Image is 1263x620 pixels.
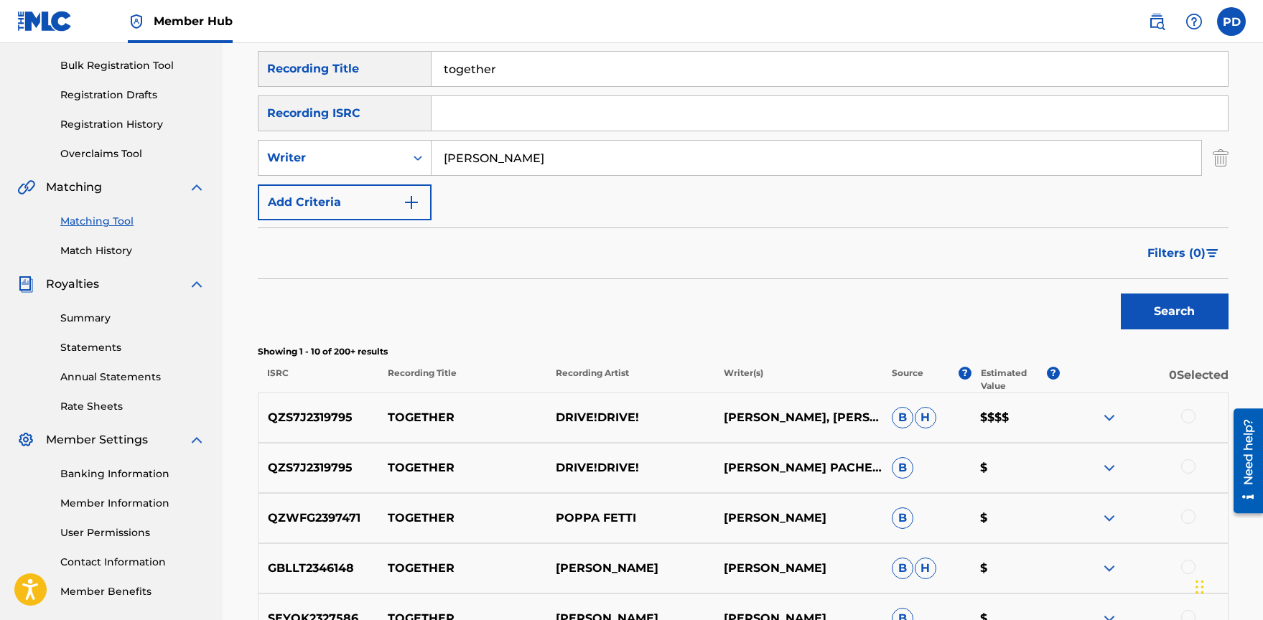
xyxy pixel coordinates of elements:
span: ? [1047,367,1060,380]
form: Search Form [258,51,1229,337]
img: Royalties [17,276,34,293]
img: help [1185,13,1203,30]
a: Summary [60,311,205,326]
p: $$$$ [971,409,1060,426]
p: [PERSON_NAME] [714,560,882,577]
img: search [1148,13,1165,30]
a: Registration History [60,117,205,132]
span: Filters ( 0 ) [1147,245,1206,262]
p: [PERSON_NAME] PACHECOGAVIN HURLBURTPHILIP [PERSON_NAME] [714,459,882,476]
span: Matching [46,179,102,196]
p: TOGETHER [378,459,546,476]
p: DRIVE!DRIVE! [546,459,714,476]
p: QZS7J2319795 [258,409,379,426]
span: B [892,558,913,579]
a: Match History [60,243,205,258]
p: [PERSON_NAME] [546,560,714,577]
div: Help [1180,7,1208,36]
span: B [892,407,913,428]
span: H [915,407,936,428]
p: $ [971,509,1060,527]
img: expand [1101,409,1118,426]
div: Writer [267,149,396,166]
p: $ [971,560,1060,577]
a: Bulk Registration Tool [60,58,205,73]
a: Member Information [60,496,205,511]
img: expand [1101,509,1118,527]
p: Writer(s) [714,367,882,393]
p: QZS7J2319795 [258,459,379,476]
img: Delete Criterion [1213,140,1229,176]
span: B [892,457,913,479]
a: Matching Tool [60,214,205,229]
div: Drag [1196,565,1204,609]
p: Source [892,367,923,393]
p: [PERSON_NAME], [PERSON_NAME], [PERSON_NAME], [PERSON_NAME] [714,409,882,426]
img: filter [1206,249,1218,258]
span: Royalties [46,276,99,293]
span: Member Hub [154,13,233,29]
button: Filters (0) [1139,235,1229,271]
p: QZWFG2397471 [258,509,379,527]
p: GBLLT2346148 [258,560,379,577]
p: [PERSON_NAME] [714,509,882,527]
span: H [915,558,936,579]
span: B [892,507,913,529]
p: Recording Title [378,367,546,393]
img: Matching [17,179,35,196]
img: expand [1101,459,1118,476]
p: DRIVE!DRIVE! [546,409,714,426]
button: Search [1121,293,1229,329]
img: expand [1101,560,1118,577]
a: Rate Sheets [60,399,205,414]
span: Member Settings [46,431,148,448]
p: TOGETHER [378,560,546,577]
a: Registration Drafts [60,88,205,103]
a: Annual Statements [60,370,205,385]
a: Contact Information [60,555,205,570]
img: expand [188,179,205,196]
p: Recording Artist [546,367,714,393]
a: Member Benefits [60,584,205,599]
img: Member Settings [17,431,34,448]
p: Estimated Value [981,367,1047,393]
span: ? [959,367,971,380]
p: $ [971,459,1060,476]
iframe: Resource Center [1223,403,1263,519]
iframe: Chat Widget [1191,551,1263,620]
button: Add Criteria [258,184,432,220]
img: expand [188,431,205,448]
img: MLC Logo [17,11,73,32]
p: TOGETHER [378,509,546,527]
a: Banking Information [60,466,205,482]
img: expand [188,276,205,293]
div: User Menu [1217,7,1246,36]
p: POPPA FETTI [546,509,714,527]
img: Top Rightsholder [128,13,145,30]
p: Showing 1 - 10 of 200+ results [258,345,1229,358]
a: Overclaims Tool [60,146,205,161]
img: 9d2ae6d4665cec9f34b9.svg [403,194,420,211]
a: Public Search [1142,7,1171,36]
p: 0 Selected [1060,367,1228,393]
a: Statements [60,340,205,355]
p: TOGETHER [378,409,546,426]
p: ISRC [258,367,378,393]
a: User Permissions [60,525,205,540]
